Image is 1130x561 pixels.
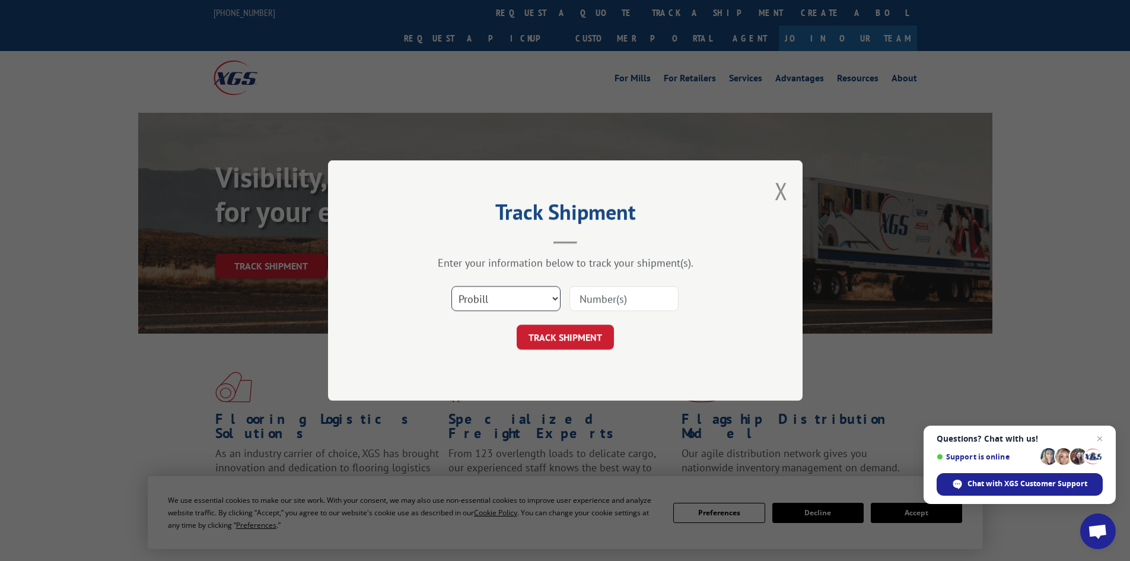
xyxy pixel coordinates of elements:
[967,478,1087,489] span: Chat with XGS Customer Support
[775,175,788,207] button: Close modal
[937,452,1036,461] span: Support is online
[387,204,743,226] h2: Track Shipment
[1080,514,1116,549] div: Open chat
[937,473,1103,496] div: Chat with XGS Customer Support
[569,286,679,311] input: Number(s)
[937,434,1103,443] span: Questions? Chat with us!
[517,325,614,350] button: TRACK SHIPMENT
[1093,432,1107,446] span: Close chat
[387,256,743,270] div: Enter your information below to track your shipment(s).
